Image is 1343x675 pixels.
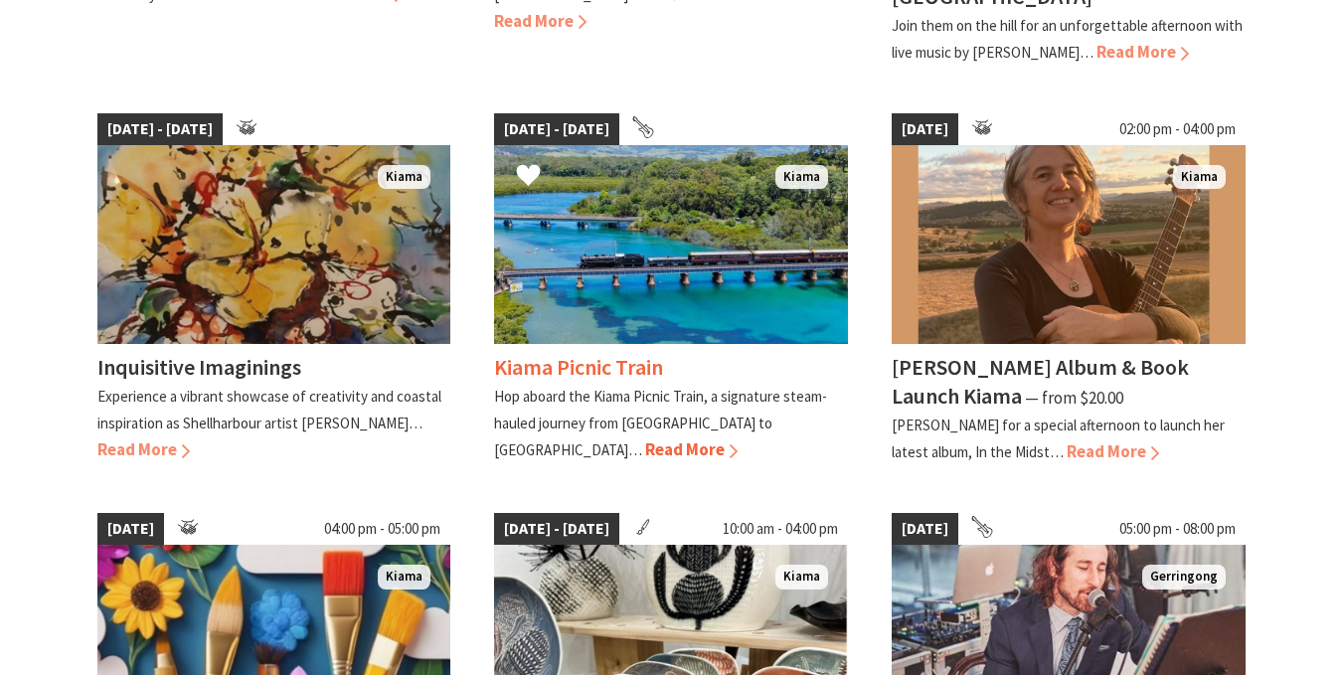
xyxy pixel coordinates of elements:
[892,416,1225,461] p: [PERSON_NAME] for a special afternoon to launch her latest album, In the Midst…
[892,145,1246,344] img: Nerida Cuddy
[97,353,301,381] h4: Inquisitive Imaginings
[494,113,619,145] span: [DATE] - [DATE]
[1067,440,1159,462] span: Read More
[775,165,828,190] span: Kiama
[378,565,430,590] span: Kiama
[892,113,958,145] span: [DATE]
[494,513,619,545] span: [DATE] - [DATE]
[1096,41,1189,63] span: Read More
[97,438,190,460] span: Read More
[494,353,663,381] h4: Kiama Picnic Train
[1173,165,1226,190] span: Kiama
[775,565,828,590] span: Kiama
[494,113,848,465] a: [DATE] - [DATE] Kiama Picnic Train Kiama Kiama Picnic Train Hop aboard the Kiama Picnic Train, a ...
[494,10,587,32] span: Read More
[378,165,430,190] span: Kiama
[97,513,164,545] span: [DATE]
[1142,565,1226,590] span: Gerringong
[1109,513,1246,545] span: 05:00 pm - 08:00 pm
[97,387,441,432] p: Experience a vibrant showcase of creativity and coastal inspiration as Shellharbour artist [PERSO...
[713,513,848,545] span: 10:00 am - 04:00 pm
[496,143,561,211] button: Click to Favourite Kiama Picnic Train
[1109,113,1246,145] span: 02:00 pm - 04:00 pm
[97,113,451,465] a: [DATE] - [DATE] Vase of flowers Kiama Inquisitive Imaginings Experience a vibrant showcase of cre...
[645,438,738,460] span: Read More
[892,16,1243,62] p: Join them on the hill for an unforgettable afternoon with live music by [PERSON_NAME]…
[892,513,958,545] span: [DATE]
[1025,387,1123,409] span: ⁠— from $20.00
[494,145,848,344] img: Kiama Picnic Train
[892,113,1246,465] a: [DATE] 02:00 pm - 04:00 pm Nerida Cuddy Kiama [PERSON_NAME] Album & Book Launch Kiama ⁠— from $20...
[494,387,827,459] p: Hop aboard the Kiama Picnic Train, a signature steam-hauled journey from [GEOGRAPHIC_DATA] to [GE...
[97,145,451,344] img: Vase of flowers
[892,353,1189,410] h4: [PERSON_NAME] Album & Book Launch Kiama
[97,113,223,145] span: [DATE] - [DATE]
[314,513,450,545] span: 04:00 pm - 05:00 pm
